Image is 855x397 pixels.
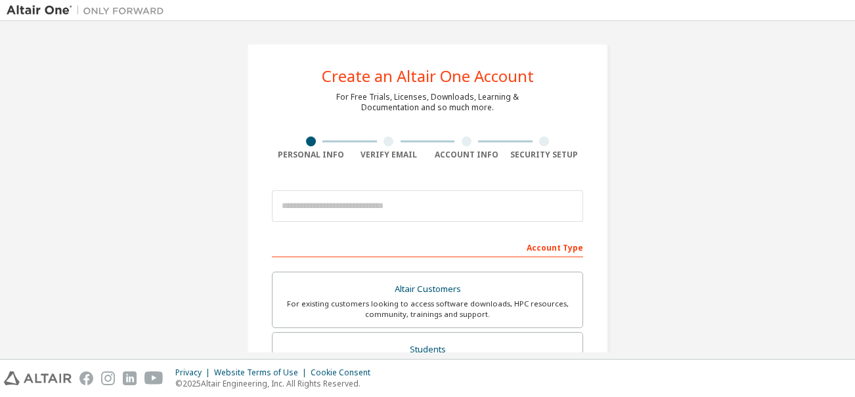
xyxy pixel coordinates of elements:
[427,150,506,160] div: Account Info
[336,92,519,113] div: For Free Trials, Licenses, Downloads, Learning & Documentation and so much more.
[123,371,137,385] img: linkedin.svg
[4,371,72,385] img: altair_logo.svg
[350,150,428,160] div: Verify Email
[272,150,350,160] div: Personal Info
[7,4,171,17] img: Altair One
[214,367,311,378] div: Website Terms of Use
[322,68,534,84] div: Create an Altair One Account
[175,367,214,378] div: Privacy
[506,150,584,160] div: Security Setup
[280,341,575,359] div: Students
[101,371,115,385] img: instagram.svg
[311,367,378,378] div: Cookie Consent
[280,280,575,299] div: Altair Customers
[144,371,164,385] img: youtube.svg
[280,299,575,320] div: For existing customers looking to access software downloads, HPC resources, community, trainings ...
[79,371,93,385] img: facebook.svg
[272,236,583,257] div: Account Type
[175,378,378,389] p: © 2025 Altair Engineering, Inc. All Rights Reserved.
